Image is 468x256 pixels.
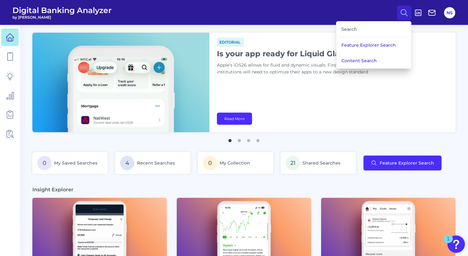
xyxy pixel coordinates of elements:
span: 0 [37,156,52,170]
div: Search [339,21,409,37]
button: 1 [227,136,233,142]
h1: Is your app ready for Liquid Glass? [217,49,372,58]
span: Editorial [217,38,244,47]
button: Content Search [336,53,411,68]
a: 0My Saved Searches [32,152,108,174]
button: Open Resource Center, 1 new notification [447,235,465,253]
span: 0 [203,156,217,170]
p: Apple’s iOS26 allows for fluid and dynamic visuals. Financial institutions will need to optimize ... [217,62,372,76]
span: Recent Searches [137,160,175,166]
span: by [PERSON_NAME] [12,15,112,20]
a: 0My Collection [198,152,273,174]
button: Feature Explorer Search [336,37,411,53]
a: 21Shared Searches [281,152,356,174]
a: 4Recent Searches [115,152,190,174]
a: Editorial [217,39,244,45]
span: My Saved Searches [54,160,97,166]
span: Feature Explorer Search [380,161,434,165]
span: My Collection [220,160,250,166]
h3: Insight Explorer [32,186,73,193]
img: bannerImg [32,33,209,132]
button: NS [444,7,455,18]
span: 4 [120,156,134,170]
button: 4 [255,136,261,142]
span: 21 [286,156,300,170]
button: 3 [246,136,252,142]
span: Digital Banking Analyzer [12,6,112,15]
div: 1 [447,239,450,247]
span: Shared Searches [302,160,340,166]
button: 2 [236,136,242,142]
button: Feature Explorer Search [363,156,442,170]
a: Read More [217,113,252,125]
